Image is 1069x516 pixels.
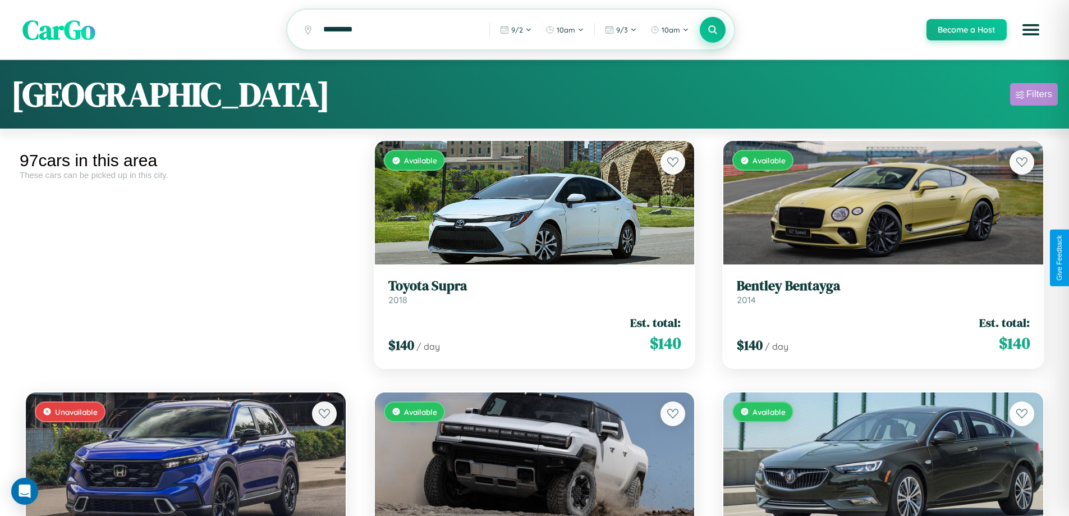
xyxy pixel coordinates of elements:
div: Open Intercom Messenger [11,478,38,505]
div: 97 cars in this area [20,151,352,170]
div: Give Feedback [1056,235,1063,281]
span: Est. total: [979,314,1030,331]
button: Filters [1010,83,1058,106]
span: Available [404,407,437,417]
h3: Bentley Bentayga [737,278,1030,294]
span: Unavailable [55,407,98,417]
span: $ 140 [737,336,763,354]
span: CarGo [22,11,95,48]
span: Available [753,156,786,165]
button: 10am [645,21,695,39]
div: Filters [1026,89,1052,100]
span: 9 / 2 [511,25,523,34]
button: 10am [540,21,590,39]
a: Toyota Supra2018 [388,278,681,305]
button: Open menu [1015,14,1047,45]
div: These cars can be picked up in this city. [20,170,352,180]
h1: [GEOGRAPHIC_DATA] [11,71,330,117]
span: / day [765,341,788,352]
span: / day [416,341,440,352]
span: 2014 [737,294,756,305]
span: Est. total: [630,314,681,331]
a: Bentley Bentayga2014 [737,278,1030,305]
span: 10am [662,25,680,34]
span: 2018 [388,294,407,305]
span: $ 140 [388,336,414,354]
span: 10am [557,25,575,34]
button: 9/2 [494,21,538,39]
span: 9 / 3 [616,25,628,34]
span: $ 140 [999,332,1030,354]
button: 9/3 [599,21,643,39]
button: Become a Host [926,19,1007,40]
h3: Toyota Supra [388,278,681,294]
span: Available [404,156,437,165]
span: Available [753,407,786,417]
span: $ 140 [650,332,681,354]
